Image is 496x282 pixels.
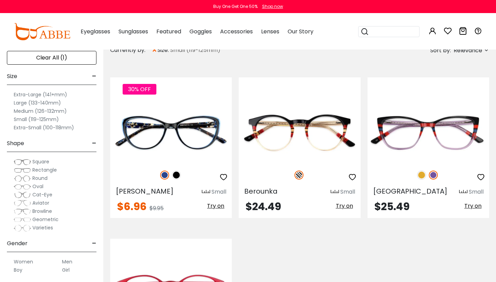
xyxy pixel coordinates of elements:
[32,208,52,215] span: Browline
[32,224,53,231] span: Varieties
[464,202,482,210] span: Try on
[7,135,24,152] span: Shape
[246,199,281,214] span: $24.49
[32,216,59,223] span: Geometric
[14,123,74,132] label: Extra-Small (100-118mm)
[202,189,210,195] img: size ruler
[14,266,22,274] label: Boy
[32,199,49,206] span: Aviator
[117,199,147,214] span: $6.96
[459,189,467,195] img: size ruler
[62,266,70,274] label: Girl
[32,183,43,190] span: Oval
[14,167,31,174] img: Rectangle.png
[462,202,484,210] button: Try on
[288,28,313,35] span: Our Story
[116,186,174,196] span: [PERSON_NAME]
[7,235,28,252] span: Gender
[14,183,31,190] img: Oval.png
[14,225,31,232] img: Varieties.png
[149,204,164,212] span: $9.95
[14,90,67,99] label: Extra-Large (141+mm)
[81,28,110,35] span: Eyeglasses
[92,68,96,85] span: -
[152,44,157,56] span: ×
[7,68,17,85] span: Size
[32,166,57,173] span: Rectangle
[331,189,339,195] img: size ruler
[207,202,224,210] span: Try on
[156,28,181,35] span: Featured
[259,3,283,9] a: Shop now
[14,99,61,107] label: Large (133-140mm)
[123,84,156,95] span: 30% OFF
[262,3,283,10] div: Shop now
[157,46,170,54] span: size:
[469,188,484,196] div: Small
[336,202,353,210] span: Try on
[294,171,303,180] img: Pattern
[14,159,31,165] img: Square.png
[172,171,181,180] img: Black
[62,258,72,266] label: Men
[220,28,253,35] span: Accessories
[14,107,67,115] label: Medium (126-132mm)
[170,46,220,54] span: Small (119-125mm)
[454,44,482,57] span: Relevance
[430,46,451,54] span: Sort by:
[14,258,33,266] label: Women
[417,171,426,180] img: Yellow
[244,186,278,196] span: Berounka
[110,102,232,163] img: Blue Olga - Plastic Eyeglasses
[14,200,31,207] img: Aviator.png
[14,192,31,198] img: Cat-Eye.png
[373,186,447,196] span: [GEOGRAPHIC_DATA]
[92,235,96,252] span: -
[32,191,52,198] span: Cat-Eye
[213,3,258,10] div: Buy One Get One 50%
[340,188,355,196] div: Small
[32,158,49,165] span: Square
[205,202,226,210] button: Try on
[14,216,31,223] img: Geometric.png
[14,23,70,40] img: abbeglasses.com
[14,208,31,215] img: Browline.png
[7,51,96,65] div: Clear All (1)
[374,199,410,214] span: $25.49
[368,102,489,163] img: Purple Prague - Acetate ,Universal Bridge Fit
[334,202,355,210] button: Try on
[14,115,59,123] label: Small (119-125mm)
[14,175,31,182] img: Round.png
[92,135,96,152] span: -
[429,171,438,180] img: Purple
[32,175,48,182] span: Round
[118,28,148,35] span: Sunglasses
[239,102,360,163] img: Pattern Berounka - Acetate ,Universal Bridge Fit
[211,188,226,196] div: Small
[110,44,152,56] div: Currently by:
[189,28,212,35] span: Goggles
[261,28,279,35] span: Lenses
[160,171,169,180] img: Blue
